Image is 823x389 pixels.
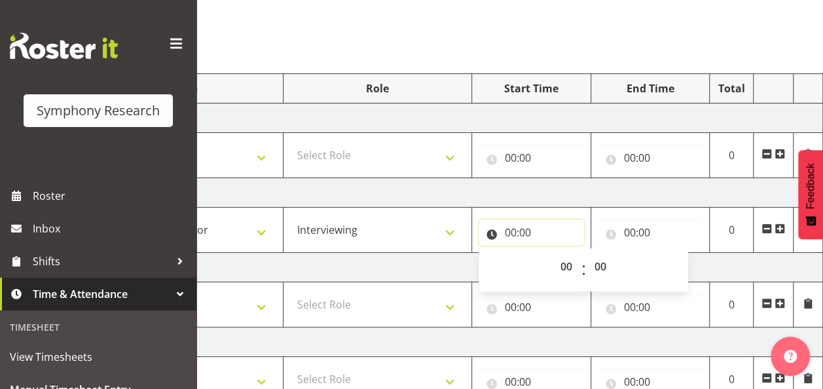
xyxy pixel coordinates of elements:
input: Click to select... [598,145,703,171]
span: Time & Attendance [33,284,170,304]
input: Click to select... [598,294,703,320]
img: Rosterit website logo [10,33,118,59]
div: Symphony Research [37,101,160,120]
a: View Timesheets [3,341,193,373]
span: Shifts [33,251,170,271]
input: Click to select... [598,219,703,246]
div: Total [716,81,746,96]
td: 0 [710,133,754,178]
input: Click to select... [479,145,584,171]
img: help-xxl-2.png [784,350,797,363]
input: Click to select... [479,294,584,320]
td: 0 [710,208,754,253]
div: Start Time [479,81,584,96]
span: View Timesheets [10,347,187,367]
span: Roster [33,186,190,206]
span: Feedback [805,163,816,209]
span: Inbox [33,219,190,238]
td: 0 [710,282,754,327]
button: Feedback - Show survey [798,150,823,239]
div: End Time [598,81,703,96]
div: Timesheet [3,314,193,341]
input: Click to select... [479,219,584,246]
div: Role [290,81,465,96]
span: : [581,253,586,286]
